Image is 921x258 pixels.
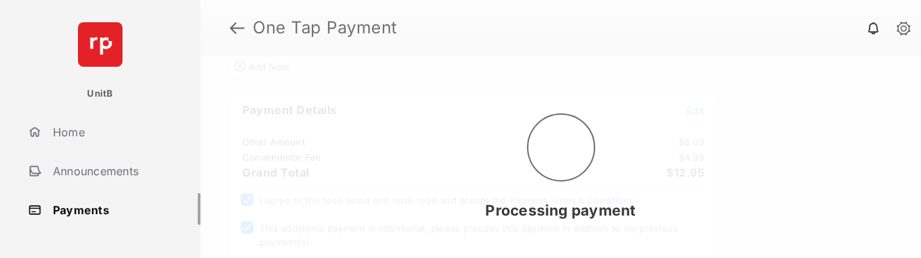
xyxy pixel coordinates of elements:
p: UnitB [87,87,113,101]
span: Processing payment [485,202,636,219]
a: Home [22,115,200,149]
a: Payments [22,193,200,227]
strong: One Tap Payment [253,19,397,36]
img: svg+xml;base64,PHN2ZyB4bWxucz0iaHR0cDovL3d3dy53My5vcmcvMjAwMC9zdmciIHdpZHRoPSI2NCIgaGVpZ2h0PSI2NC... [78,22,123,67]
a: Announcements [22,154,200,188]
